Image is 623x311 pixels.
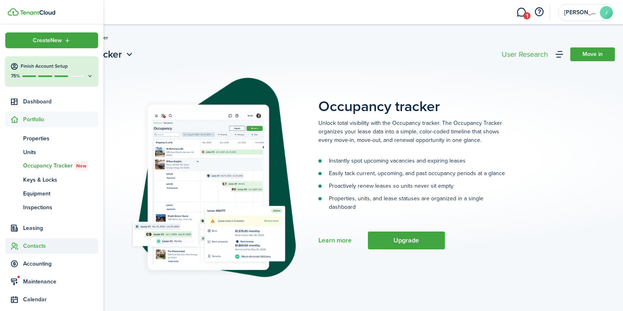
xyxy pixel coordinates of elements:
[532,5,546,19] button: Open resource center
[33,38,62,43] span: Create New
[5,173,98,187] a: Keys & Locks
[20,10,55,15] img: TenantCloud
[5,56,98,86] button: Finish Account Setup75%
[5,200,98,214] a: Inspections
[23,97,98,106] span: Dashboard
[23,242,98,250] span: Contacts
[564,10,597,15] span: Jeff
[5,32,98,48] button: Open menu
[5,131,98,145] a: Properties
[23,134,98,143] span: Properties
[502,51,548,58] div: User Research
[5,187,98,200] a: Equipment
[23,148,98,157] span: Units
[130,78,296,279] img: Subscription stub
[76,162,86,169] span: New
[5,94,98,109] a: Dashboard
[513,2,529,23] a: Messaging
[23,277,98,286] span: Maintenance
[318,182,505,190] li: Proactively renew leases so units never sit empty
[23,260,98,268] span: Accounting
[10,73,20,79] p: 75%
[23,203,98,212] span: Inspections
[5,159,98,173] a: Occupancy TrackerNew
[21,63,93,70] h4: Finish Account Setup
[318,194,505,211] li: Properties, units, and lease statuses are organized in a single dashboard
[23,224,98,232] span: Leasing
[500,49,550,60] button: User Research
[23,161,98,170] span: Occupancy Tracker
[318,237,352,244] a: Learn more
[523,12,531,19] span: 1
[318,119,505,144] p: Unlock total visibility with the Occupancy tracker. The Occupancy Tracker organizes your lease da...
[23,189,98,198] span: Equipment
[318,78,615,115] placeholder-page-title: Occupancy tracker
[570,47,615,61] a: Move in
[600,6,613,19] avatar-text: J
[368,232,445,249] button: Upgrade
[318,169,505,178] li: Easily tack current, upcoming, and past occupancy periods at a glance
[8,8,19,16] img: TenantCloud
[5,145,98,159] a: Units
[23,176,98,184] span: Keys & Locks
[318,157,505,165] li: Instantly spot upcoming vacancies and expiring leases
[23,115,98,124] span: Portfolio
[23,295,98,304] span: Calendar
